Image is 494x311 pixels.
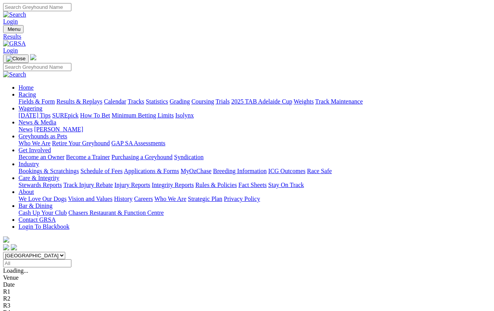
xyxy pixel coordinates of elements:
[3,281,491,288] div: Date
[3,259,71,267] input: Select date
[268,182,304,188] a: Stay On Track
[19,202,52,209] a: Bar & Dining
[19,140,51,146] a: Who We Are
[231,98,292,105] a: 2025 TAB Adelaide Cup
[19,154,64,160] a: Become an Owner
[19,140,491,147] div: Greyhounds as Pets
[134,195,153,202] a: Careers
[19,105,42,112] a: Wagering
[188,195,222,202] a: Strategic Plan
[3,18,18,25] a: Login
[19,147,51,153] a: Get Involved
[224,195,260,202] a: Privacy Policy
[3,63,71,71] input: Search
[128,98,144,105] a: Tracks
[19,126,32,133] a: News
[19,161,39,167] a: Industry
[112,154,173,160] a: Purchasing a Greyhound
[114,182,150,188] a: Injury Reports
[3,3,71,11] input: Search
[175,112,194,119] a: Isolynx
[3,47,18,54] a: Login
[154,195,186,202] a: Who We Are
[104,98,126,105] a: Calendar
[3,267,28,274] span: Loading...
[3,295,491,302] div: R2
[213,168,267,174] a: Breeding Information
[3,274,491,281] div: Venue
[3,244,9,250] img: facebook.svg
[191,98,214,105] a: Coursing
[174,154,203,160] a: Syndication
[19,189,34,195] a: About
[19,154,491,161] div: Get Involved
[19,84,34,91] a: Home
[19,126,491,133] div: News & Media
[181,168,211,174] a: MyOzChase
[3,11,26,18] img: Search
[3,302,491,309] div: R3
[3,25,24,33] button: Toggle navigation
[19,182,62,188] a: Stewards Reports
[114,195,132,202] a: History
[80,112,110,119] a: How To Bet
[56,98,102,105] a: Results & Replays
[307,168,332,174] a: Race Safe
[34,126,83,133] a: [PERSON_NAME]
[3,71,26,78] img: Search
[19,209,67,216] a: Cash Up Your Club
[294,98,314,105] a: Weights
[215,98,230,105] a: Trials
[19,182,491,189] div: Care & Integrity
[19,133,67,139] a: Greyhounds as Pets
[63,182,113,188] a: Track Injury Rebate
[19,112,51,119] a: [DATE] Tips
[52,140,110,146] a: Retire Your Greyhound
[239,182,267,188] a: Fact Sheets
[19,168,491,175] div: Industry
[3,40,26,47] img: GRSA
[11,244,17,250] img: twitter.svg
[3,33,491,40] a: Results
[268,168,305,174] a: ICG Outcomes
[30,54,36,60] img: logo-grsa-white.png
[146,98,168,105] a: Statistics
[315,98,363,105] a: Track Maintenance
[195,182,237,188] a: Rules & Policies
[8,26,20,32] span: Menu
[68,195,112,202] a: Vision and Values
[19,91,36,98] a: Racing
[19,223,69,230] a: Login To Blackbook
[52,112,78,119] a: SUREpick
[19,98,55,105] a: Fields & Form
[19,98,491,105] div: Racing
[68,209,164,216] a: Chasers Restaurant & Function Centre
[3,54,29,63] button: Toggle navigation
[112,140,166,146] a: GAP SA Assessments
[19,112,491,119] div: Wagering
[112,112,174,119] a: Minimum Betting Limits
[3,288,491,295] div: R1
[19,195,491,202] div: About
[19,216,56,223] a: Contact GRSA
[19,168,79,174] a: Bookings & Scratchings
[152,182,194,188] a: Integrity Reports
[3,236,9,243] img: logo-grsa-white.png
[170,98,190,105] a: Grading
[19,119,56,126] a: News & Media
[19,209,491,216] div: Bar & Dining
[19,195,66,202] a: We Love Our Dogs
[19,175,59,181] a: Care & Integrity
[6,56,25,62] img: Close
[66,154,110,160] a: Become a Trainer
[80,168,122,174] a: Schedule of Fees
[124,168,179,174] a: Applications & Forms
